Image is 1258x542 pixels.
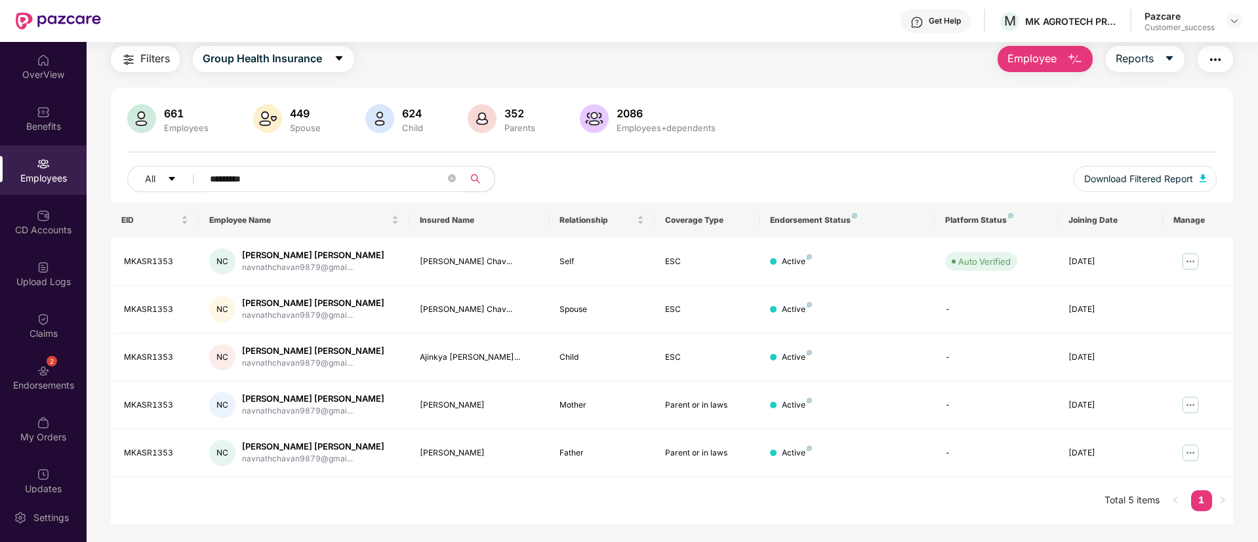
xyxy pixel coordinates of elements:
[770,215,924,225] div: Endorsement Status
[1191,490,1212,510] a: 1
[420,351,539,364] div: Ajinkya [PERSON_NAME]...
[665,351,749,364] div: ESC
[47,356,57,366] div: 2
[807,254,812,260] img: svg+xml;base64,PHN2ZyB4bWxucz0iaHR0cDovL3d3dy53My5vcmcvMjAwMC9zdmciIHdpZHRoPSI4IiBoZWlnaHQ9IjgiIH...
[30,511,73,524] div: Settings
[1164,53,1175,65] span: caret-down
[665,303,749,316] div: ESC
[782,256,812,268] div: Active
[37,416,50,429] img: svg+xml;base64,PHN2ZyBpZD0iTXlfT3JkZXJzIiBkYXRhLW5hbWU9Ik15IE9yZGVycyIgeG1sbnM9Imh0dHA6Ly93d3cudz...
[124,447,188,459] div: MKASR1353
[127,104,156,133] img: svg+xml;base64,PHN2ZyB4bWxucz0iaHR0cDovL3d3dy53My5vcmcvMjAwMC9zdmciIHhtbG5zOnhsaW5rPSJodHRwOi8vd3...
[203,50,322,67] span: Group Health Insurance
[334,53,344,65] span: caret-down
[167,174,176,185] span: caret-down
[1074,166,1217,192] button: Download Filtered Report
[807,446,812,451] img: svg+xml;base64,PHN2ZyB4bWxucz0iaHR0cDovL3d3dy53My5vcmcvMjAwMC9zdmciIHdpZHRoPSI4IiBoZWlnaHQ9IjgiIH...
[448,174,456,182] span: close-circle
[665,447,749,459] div: Parent or in laws
[121,215,178,225] span: EID
[420,399,539,412] div: [PERSON_NAME]
[1171,496,1179,504] span: left
[852,213,857,218] img: svg+xml;base64,PHN2ZyB4bWxucz0iaHR0cDovL3d3dy53My5vcmcvMjAwMC9zdmciIHdpZHRoPSI4IiBoZWlnaHQ9IjgiIH...
[1068,351,1152,364] div: [DATE]
[1058,203,1163,238] th: Joining Date
[242,405,384,417] div: navnathchavan9879@gmai...
[559,256,643,268] div: Self
[1008,213,1013,218] img: svg+xml;base64,PHN2ZyB4bWxucz0iaHR0cDovL3d3dy53My5vcmcvMjAwMC9zdmciIHdpZHRoPSI4IiBoZWlnaHQ9IjgiIH...
[1200,174,1206,182] img: svg+xml;base64,PHN2ZyB4bWxucz0iaHR0cDovL3d3dy53My5vcmcvMjAwMC9zdmciIHhtbG5zOnhsaW5rPSJodHRwOi8vd3...
[37,106,50,119] img: svg+xml;base64,PHN2ZyBpZD0iQmVuZWZpdHMiIHhtbG5zPSJodHRwOi8vd3d3LnczLm9yZy8yMDAwL3N2ZyIgd2lkdGg9Ij...
[242,453,384,465] div: navnathchavan9879@gmai...
[127,166,207,192] button: Allcaret-down
[111,46,180,72] button: Filters
[1007,50,1057,67] span: Employee
[665,256,749,268] div: ESC
[287,107,323,120] div: 449
[462,166,495,192] button: search
[910,16,923,29] img: svg+xml;base64,PHN2ZyBpZD0iSGVscC0zMngzMiIgeG1sbnM9Imh0dHA6Ly93d3cudzMub3JnLzIwMDAvc3ZnIiB3aWR0aD...
[559,215,634,225] span: Relationship
[242,261,384,274] div: navnathchavan9879@gmai...
[1229,16,1240,26] img: svg+xml;base64,PHN2ZyBpZD0iRHJvcGRvd24tMzJ4MzIiIHhtbG5zPSJodHRwOi8vd3d3LnczLm9yZy8yMDAwL3N2ZyIgd2...
[782,303,812,316] div: Active
[945,215,1047,225] div: Platform Status
[782,399,812,412] div: Active
[580,104,609,133] img: svg+xml;base64,PHN2ZyB4bWxucz0iaHR0cDovL3d3dy53My5vcmcvMjAwMC9zdmciIHhtbG5zOnhsaW5rPSJodHRwOi8vd3...
[140,50,170,67] span: Filters
[420,256,539,268] div: [PERSON_NAME] Chav...
[462,174,488,184] span: search
[409,203,550,238] th: Insured Name
[807,398,812,403] img: svg+xml;base64,PHN2ZyB4bWxucz0iaHR0cDovL3d3dy53My5vcmcvMjAwMC9zdmciIHdpZHRoPSI4IiBoZWlnaHQ9IjgiIH...
[1180,442,1201,463] img: manageButton
[161,123,211,133] div: Employees
[935,381,1057,429] td: -
[37,209,50,222] img: svg+xml;base64,PHN2ZyBpZD0iQ0RfQWNjb3VudHMiIGRhdGEtbmFtZT0iQ0QgQWNjb3VudHMiIHhtbG5zPSJodHRwOi8vd3...
[420,447,539,459] div: [PERSON_NAME]
[242,249,384,261] div: [PERSON_NAME] [PERSON_NAME]
[1068,303,1152,316] div: [DATE]
[807,350,812,355] img: svg+xml;base64,PHN2ZyB4bWxucz0iaHR0cDovL3d3dy53My5vcmcvMjAwMC9zdmciIHdpZHRoPSI4IiBoZWlnaHQ9IjgiIH...
[559,351,643,364] div: Child
[253,104,282,133] img: svg+xml;base64,PHN2ZyB4bWxucz0iaHR0cDovL3d3dy53My5vcmcvMjAwMC9zdmciIHhtbG5zOnhsaW5rPSJodHRwOi8vd3...
[935,334,1057,381] td: -
[1106,46,1185,72] button: Reportscaret-down
[287,123,323,133] div: Spouse
[929,16,961,26] div: Get Help
[121,52,136,68] img: svg+xml;base64,PHN2ZyB4bWxucz0iaHR0cDovL3d3dy53My5vcmcvMjAwMC9zdmciIHdpZHRoPSIyNCIgaGVpZ2h0PSIyNC...
[1145,22,1215,33] div: Customer_success
[242,440,384,453] div: [PERSON_NAME] [PERSON_NAME]
[958,255,1011,268] div: Auto Verified
[1180,395,1201,416] img: manageButton
[1068,447,1152,459] div: [DATE]
[1163,203,1233,238] th: Manage
[242,345,384,357] div: [PERSON_NAME] [PERSON_NAME]
[1191,490,1212,511] li: 1
[782,447,812,459] div: Active
[16,12,101,29] img: New Pazcare Logo
[37,313,50,326] img: svg+xml;base64,PHN2ZyBpZD0iQ2xhaW0iIHhtbG5zPSJodHRwOi8vd3d3LnczLm9yZy8yMDAwL3N2ZyIgd2lkdGg9IjIwIi...
[242,357,384,370] div: navnathchavan9879@gmai...
[199,203,409,238] th: Employee Name
[37,468,50,481] img: svg+xml;base64,PHN2ZyBpZD0iVXBkYXRlZCIgeG1sbnM9Imh0dHA6Ly93d3cudzMub3JnLzIwMDAvc3ZnIiB3aWR0aD0iMj...
[998,46,1093,72] button: Employee
[161,107,211,120] div: 661
[614,123,718,133] div: Employees+dependents
[145,172,155,186] span: All
[1084,172,1193,186] span: Download Filtered Report
[209,440,235,466] div: NC
[549,203,654,238] th: Relationship
[502,123,538,133] div: Parents
[655,203,760,238] th: Coverage Type
[420,303,539,316] div: [PERSON_NAME] Chav...
[935,286,1057,334] td: -
[1067,52,1083,68] img: svg+xml;base64,PHN2ZyB4bWxucz0iaHR0cDovL3d3dy53My5vcmcvMjAwMC9zdmciIHhtbG5zOnhsaW5rPSJodHRwOi8vd3...
[124,399,188,412] div: MKASR1353
[1105,490,1160,511] li: Total 5 items
[209,344,235,370] div: NC
[448,173,456,185] span: close-circle
[37,364,50,377] img: svg+xml;base64,PHN2ZyBpZD0iRW5kb3JzZW1lbnRzIiB4bWxucz0iaHR0cDovL3d3dy53My5vcmcvMjAwMC9zdmciIHdpZH...
[665,399,749,412] div: Parent or in laws
[14,511,27,524] img: svg+xml;base64,PHN2ZyBpZD0iU2V0dGluZy0yMHgyMCIgeG1sbnM9Imh0dHA6Ly93d3cudzMub3JnLzIwMDAvc3ZnIiB3aW...
[1004,13,1016,29] span: M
